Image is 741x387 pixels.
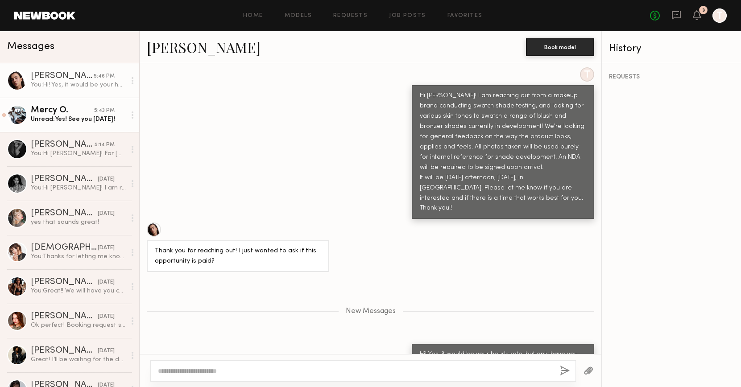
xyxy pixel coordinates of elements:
a: Book model [526,43,594,50]
div: You: Thanks for letting me know! Please let me know if you're interested in this and would like u... [31,252,126,261]
div: [DATE] [98,244,115,252]
div: [DATE] [98,313,115,321]
div: [DATE] [98,278,115,287]
div: Ok perfect! Booking request says 11:45, would you like me to arrive then instead of 12? ☺️ [31,321,126,329]
div: You: Hi [PERSON_NAME]! I am reaching out from a makeup brand conducting swatch shade testing, and... [31,184,126,192]
div: 3 [702,8,705,13]
span: New Messages [346,308,396,315]
a: Job Posts [389,13,426,19]
div: 5:14 PM [95,141,115,149]
div: 5:43 PM [94,107,115,115]
div: You: Great!! We will have you come in at 1:15pm [DATE]! I'll send over the booking now to confirm... [31,287,126,295]
div: [DEMOGRAPHIC_DATA][PERSON_NAME] [31,243,98,252]
a: Models [285,13,312,19]
div: Unread: Yes! See you [DATE]! [31,115,126,124]
div: Mercy O. [31,106,94,115]
div: [PERSON_NAME] [31,278,98,287]
div: yes that sounds great! [31,218,126,226]
div: [DATE] [98,347,115,355]
div: REQUESTS [609,74,734,80]
a: [PERSON_NAME] [147,37,261,57]
div: History [609,44,734,54]
div: Hi [PERSON_NAME]! I am reaching out from a makeup brand conducting swatch shade testing, and look... [420,91,586,214]
div: [PERSON_NAME] [31,312,98,321]
div: 5:46 PM [94,72,115,81]
div: You: Hi [PERSON_NAME]! For [DATE] test we only need about 30 minutes of your time, but we would p... [31,149,126,158]
div: Hi! Yes, it would be your hourly rate, but only have you slated for a 30 minute time slot. [420,350,586,370]
div: [PERSON_NAME] [31,72,94,81]
button: Book model [526,38,594,56]
span: Messages [7,41,54,52]
div: Thank you for reaching out! I just wanted to ask if this opportunity is paid? [155,246,321,267]
a: Favorites [447,13,483,19]
a: Home [243,13,263,19]
div: [DATE] [98,210,115,218]
div: [PERSON_NAME] [31,346,98,355]
div: [PERSON_NAME] [31,209,98,218]
div: [DATE] [98,175,115,184]
div: You: Hi! Yes, it would be your hourly rate, but only have you slated for a 30 minute time slot. [31,81,126,89]
a: T [712,8,727,23]
div: [PERSON_NAME] [31,175,98,184]
a: Requests [333,13,368,19]
div: Great! I’ll be waiting for the details. Thank you [31,355,126,364]
div: [PERSON_NAME] [31,140,95,149]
